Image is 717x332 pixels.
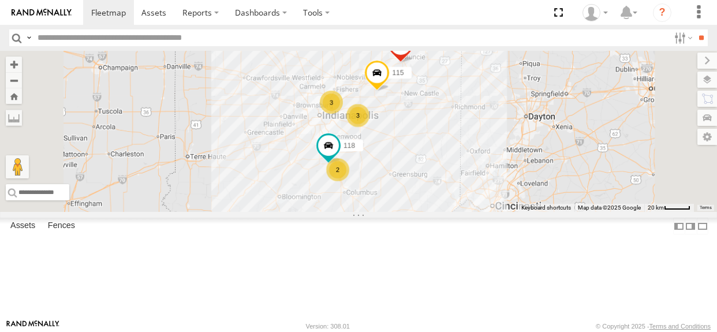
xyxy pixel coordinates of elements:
label: Dock Summary Table to the Left [673,218,685,234]
label: Measure [6,110,22,126]
label: Search Query [24,29,33,46]
div: Brandon Hickerson [578,4,612,21]
button: Zoom out [6,72,22,88]
label: Search Filter Options [670,29,694,46]
div: 2 [326,158,349,181]
span: 118 [343,141,355,150]
div: 3 [346,104,369,127]
label: Map Settings [697,129,717,145]
div: © Copyright 2025 - [596,323,711,330]
label: Dock Summary Table to the Right [685,218,696,234]
button: Drag Pegman onto the map to open Street View [6,155,29,178]
div: 3 [320,91,343,114]
img: rand-logo.svg [12,9,72,17]
div: Version: 308.01 [306,323,350,330]
button: Zoom in [6,57,22,72]
a: Terms and Conditions [649,323,711,330]
span: 20 km [648,204,664,211]
label: Hide Summary Table [697,218,708,234]
label: Fences [42,218,81,234]
button: Zoom Home [6,88,22,104]
span: Map data ©2025 Google [578,204,641,211]
a: Visit our Website [6,320,59,332]
button: Map Scale: 20 km per 42 pixels [644,204,694,212]
a: Terms (opens in new tab) [700,206,712,210]
span: 115 [392,68,404,76]
label: Assets [5,218,41,234]
i: ? [653,3,671,22]
button: Keyboard shortcuts [521,204,571,212]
